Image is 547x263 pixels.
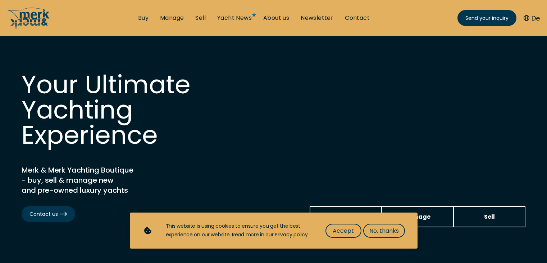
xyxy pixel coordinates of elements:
h1: Your Ultimate Yachting Experience [22,72,237,148]
a: Yacht News [217,14,252,22]
a: Manage [382,206,453,227]
div: This website is using cookies to ensure you get the best experience on our website. Read more in ... [166,222,311,239]
span: Buy [340,212,351,221]
a: Send your inquiry [457,10,516,26]
span: Manage [405,212,430,221]
a: Sell [195,14,206,22]
button: Accept [325,224,361,238]
a: About us [263,14,289,22]
span: No, thanks [369,226,399,235]
a: Buy [310,206,382,227]
a: Buy [138,14,149,22]
a: Newsletter [301,14,333,22]
button: De [524,13,540,23]
span: Contact us [29,210,67,218]
a: Sell [453,206,525,227]
a: Contact [345,14,370,22]
a: Manage [160,14,184,22]
a: Contact us [22,206,75,222]
a: Privacy policy [275,231,307,238]
span: Sell [484,212,495,221]
h2: Merk & Merk Yachting Boutique - buy, sell & manage new and pre-owned luxury yachts [22,165,201,195]
span: Send your inquiry [465,14,509,22]
span: Accept [333,226,354,235]
button: No, thanks [363,224,405,238]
